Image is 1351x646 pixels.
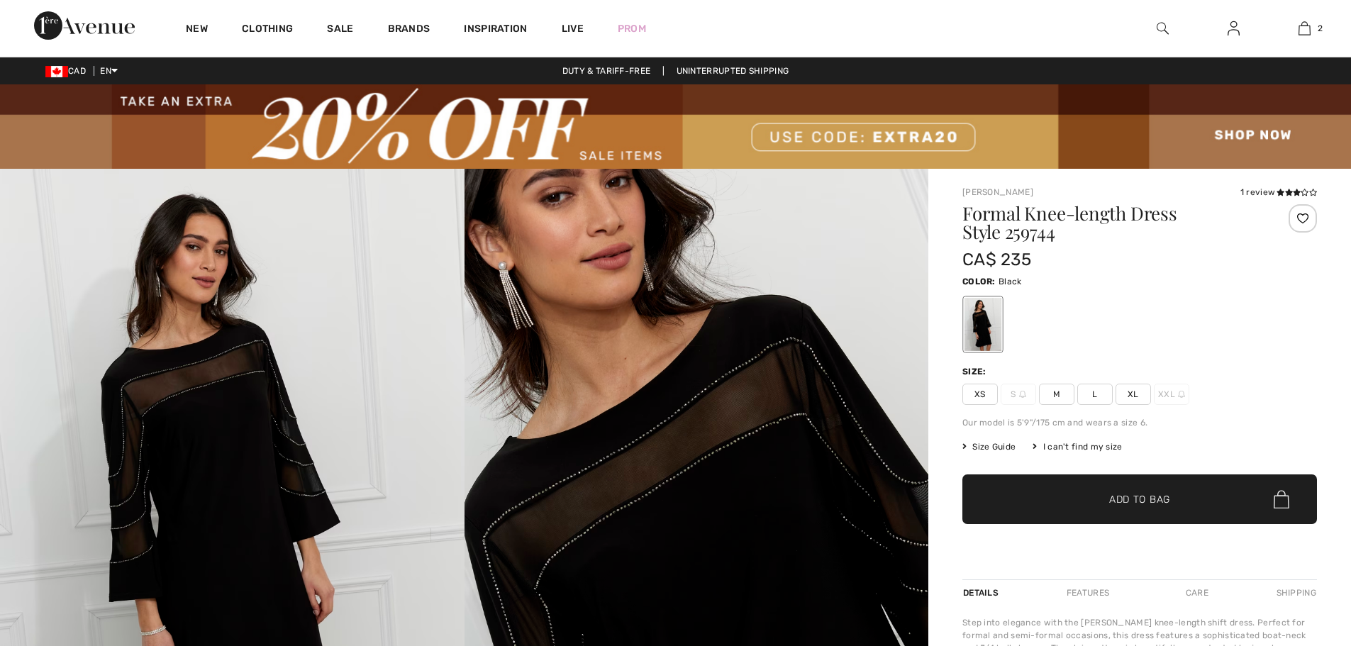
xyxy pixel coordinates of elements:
div: Size: [962,365,989,378]
a: [PERSON_NAME] [962,187,1033,197]
a: Prom [618,21,646,36]
a: Brands [388,23,430,38]
div: Details [962,580,1002,606]
button: Add to Bag [962,474,1317,524]
span: CAD [45,66,91,76]
a: Sign In [1216,20,1251,38]
div: Features [1055,580,1121,606]
img: 1ère Avenue [34,11,135,40]
div: Care [1174,580,1221,606]
a: Clothing [242,23,293,38]
span: XS [962,384,998,405]
div: Our model is 5'9"/175 cm and wears a size 6. [962,416,1317,429]
span: Black [999,277,1022,286]
span: XXL [1154,384,1189,405]
img: My Bag [1299,20,1311,37]
span: Inspiration [464,23,527,38]
div: 1 review [1240,186,1317,199]
div: Shipping [1273,580,1317,606]
span: CA$ 235 [962,250,1031,269]
img: Bag.svg [1274,490,1289,508]
div: I can't find my size [1033,440,1122,453]
img: ring-m.svg [1019,391,1026,398]
img: search the website [1157,20,1169,37]
a: Sale [327,23,353,38]
span: M [1039,384,1074,405]
span: XL [1116,384,1151,405]
span: 2 [1318,22,1323,35]
img: Canadian Dollar [45,66,68,77]
h1: Formal Knee-length Dress Style 259744 [962,204,1258,241]
span: Size Guide [962,440,1016,453]
div: Black [964,298,1001,351]
a: Live [562,21,584,36]
img: My Info [1228,20,1240,37]
span: EN [100,66,118,76]
img: ring-m.svg [1178,391,1185,398]
span: Color: [962,277,996,286]
span: S [1001,384,1036,405]
span: Add to Bag [1109,492,1170,507]
a: 2 [1269,20,1339,37]
a: New [186,23,208,38]
span: L [1077,384,1113,405]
